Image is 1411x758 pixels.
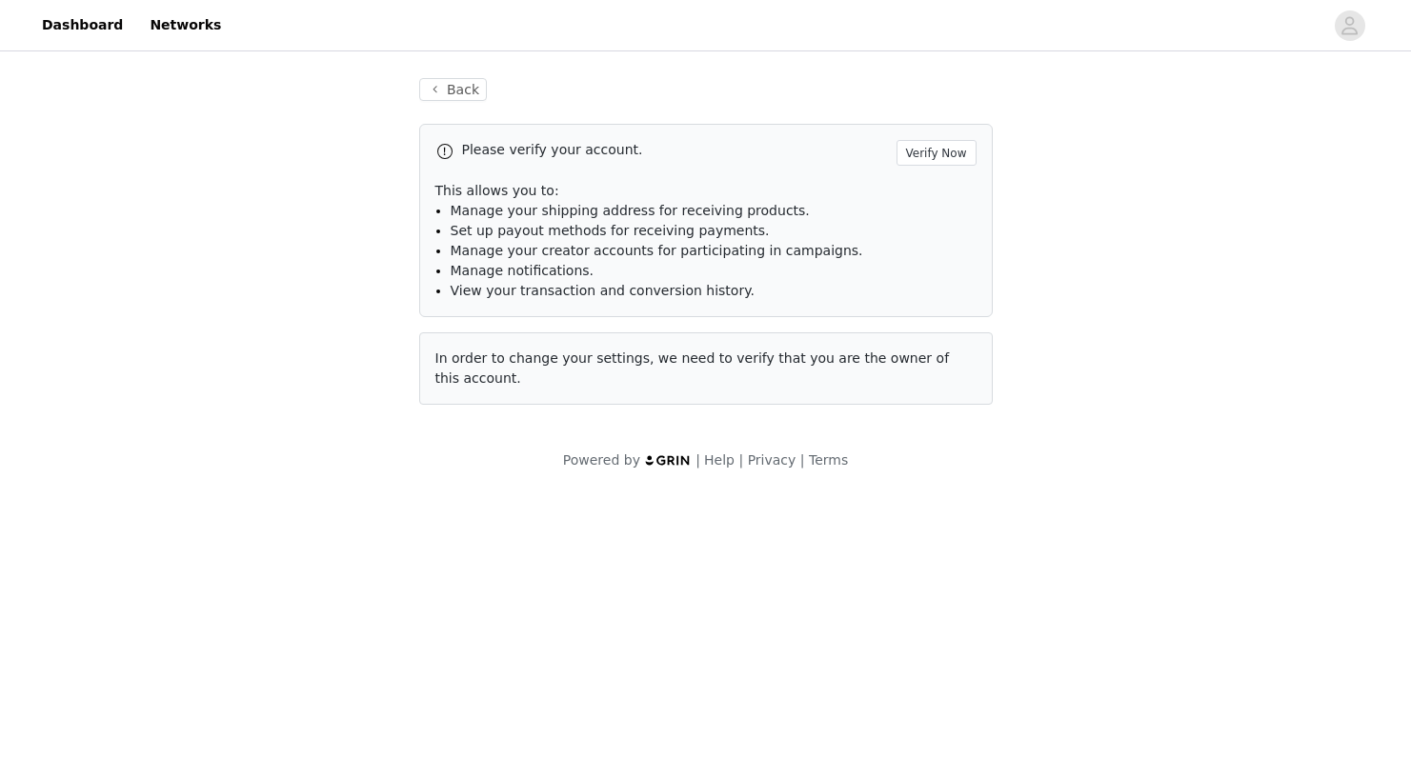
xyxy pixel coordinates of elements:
[451,203,810,218] span: Manage your shipping address for receiving products.
[451,283,755,298] span: View your transaction and conversion history.
[138,4,232,47] a: Networks
[738,452,743,468] span: |
[451,223,770,238] span: Set up payout methods for receiving payments.
[644,454,692,467] img: logo
[435,350,950,386] span: In order to change your settings, we need to verify that you are the owner of this account.
[435,181,977,201] p: This allows you to:
[1340,10,1359,41] div: avatar
[809,452,848,468] a: Terms
[897,140,977,166] button: Verify Now
[462,140,889,160] p: Please verify your account.
[30,4,134,47] a: Dashboard
[695,452,700,468] span: |
[704,452,735,468] a: Help
[419,78,488,101] button: Back
[748,452,796,468] a: Privacy
[451,263,595,278] span: Manage notifications.
[451,243,863,258] span: Manage your creator accounts for participating in campaigns.
[800,452,805,468] span: |
[563,452,640,468] span: Powered by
